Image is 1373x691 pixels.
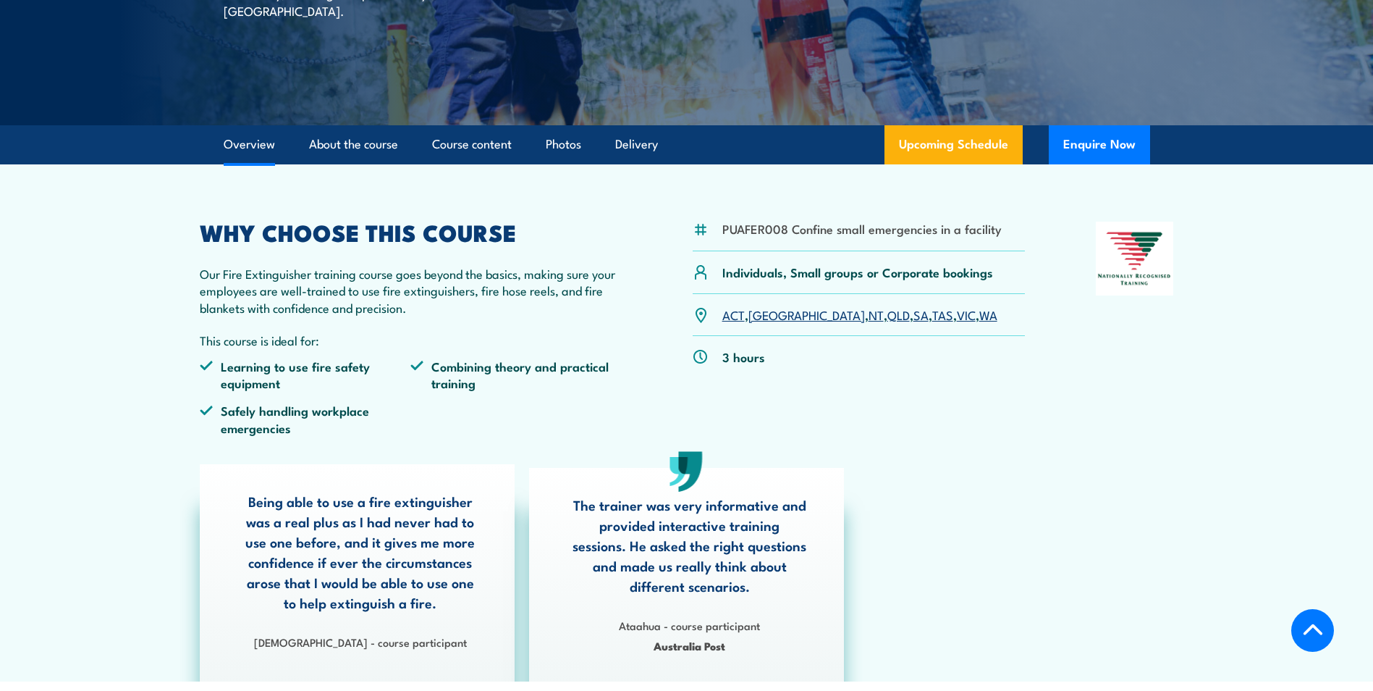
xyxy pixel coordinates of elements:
p: Our Fire Extinguisher training course goes beyond the basics, making sure your employees are well... [200,265,622,316]
li: Combining theory and practical training [410,358,622,392]
a: About the course [309,125,398,164]
a: ACT [722,306,745,323]
a: WA [979,306,997,323]
strong: Ataahua - course participant [619,617,760,633]
a: Overview [224,125,275,164]
h2: WHY CHOOSE THIS COURSE [200,222,622,242]
a: Upcoming Schedule [884,125,1023,164]
strong: [DEMOGRAPHIC_DATA] - course participant [254,634,467,650]
p: This course is ideal for: [200,332,622,348]
a: NT [869,306,884,323]
p: , , , , , , , [722,306,997,323]
p: Being able to use a fire extinguisher was a real plus as I had never had to use one before, and i... [242,491,478,613]
li: PUAFER008 Confine small emergencies in a facility [722,220,1002,237]
li: Safely handling workplace emergencies [200,402,411,436]
button: Enquire Now [1049,125,1150,164]
a: Photos [546,125,581,164]
a: VIC [957,306,976,323]
img: Nationally Recognised Training logo. [1096,222,1174,296]
p: Individuals, Small groups or Corporate bookings [722,264,993,280]
a: Course content [432,125,512,164]
p: 3 hours [722,348,765,365]
span: Australia Post [572,637,808,654]
li: Learning to use fire safety equipment [200,358,411,392]
a: Delivery [615,125,658,164]
a: QLD [887,306,910,323]
a: SA [913,306,929,323]
p: The trainer was very informative and provided interactive training sessions. He asked the right q... [572,495,808,596]
a: [GEOGRAPHIC_DATA] [748,306,865,323]
a: TAS [932,306,953,323]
